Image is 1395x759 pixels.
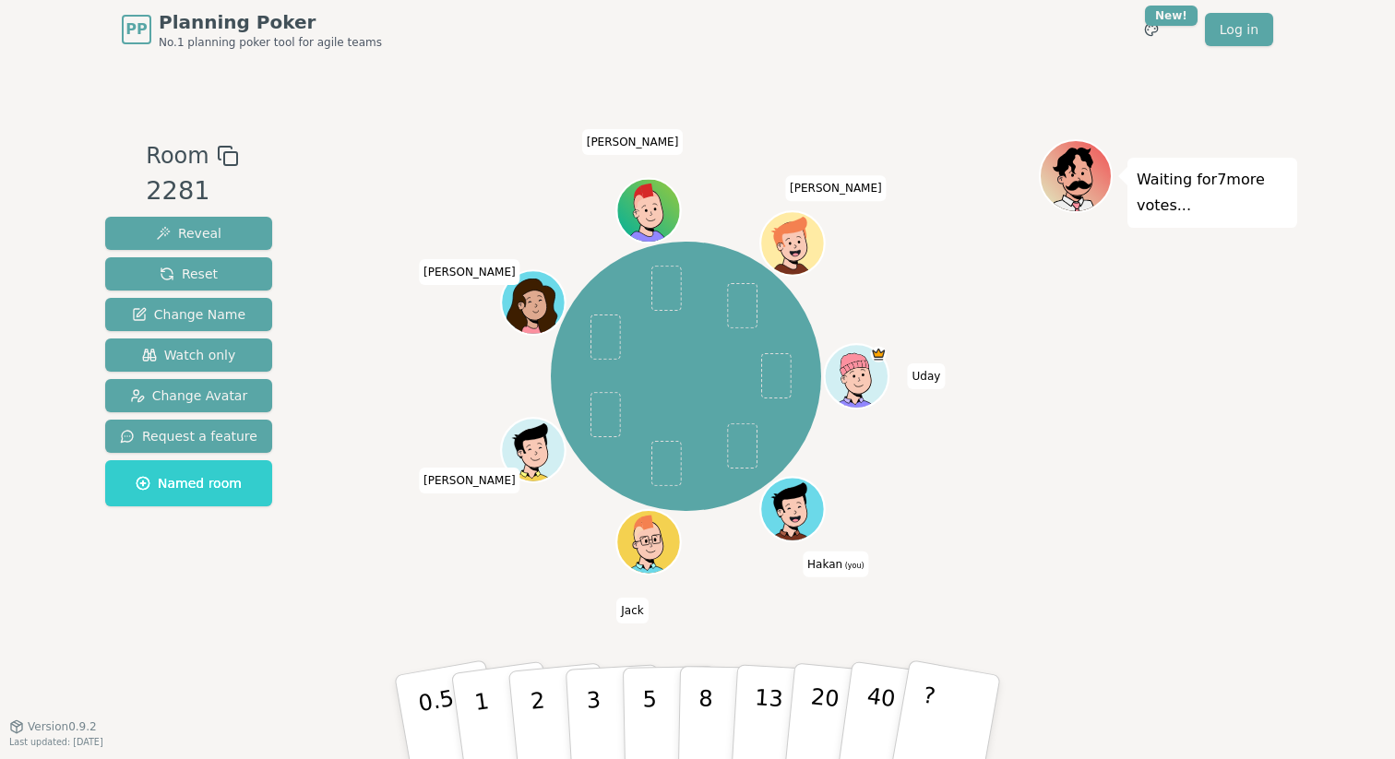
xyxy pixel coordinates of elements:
[105,379,272,412] button: Change Avatar
[9,719,97,734] button: Version0.9.2
[146,172,238,210] div: 2281
[419,468,520,493] span: Click to change your name
[159,35,382,50] span: No.1 planning poker tool for agile teams
[125,18,147,41] span: PP
[105,298,272,331] button: Change Name
[803,551,869,576] span: Click to change your name
[136,474,242,492] span: Named room
[120,427,257,445] span: Request a feature
[122,9,382,50] a: PPPlanning PokerNo.1 planning poker tool for agile teams
[9,737,103,747] span: Last updated: [DATE]
[156,224,221,243] span: Reveal
[105,257,272,291] button: Reset
[132,305,245,324] span: Change Name
[159,9,382,35] span: Planning Poker
[28,719,97,734] span: Version 0.9.2
[105,420,272,453] button: Request a feature
[785,175,887,201] span: Click to change your name
[1137,167,1288,219] p: Waiting for 7 more votes...
[105,338,272,372] button: Watch only
[142,346,236,364] span: Watch only
[146,139,209,172] span: Room
[160,265,218,283] span: Reset
[105,460,272,506] button: Named room
[105,217,272,250] button: Reveal
[762,479,822,539] button: Click to change your avatar
[1145,6,1198,26] div: New!
[908,363,946,389] span: Click to change your name
[130,386,248,405] span: Change Avatar
[870,346,886,362] span: Uday is the host
[842,561,864,569] span: (you)
[1135,13,1168,46] button: New!
[419,259,520,285] span: Click to change your name
[1205,13,1273,46] a: Log in
[616,598,648,623] span: Click to change your name
[582,129,684,155] span: Click to change your name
